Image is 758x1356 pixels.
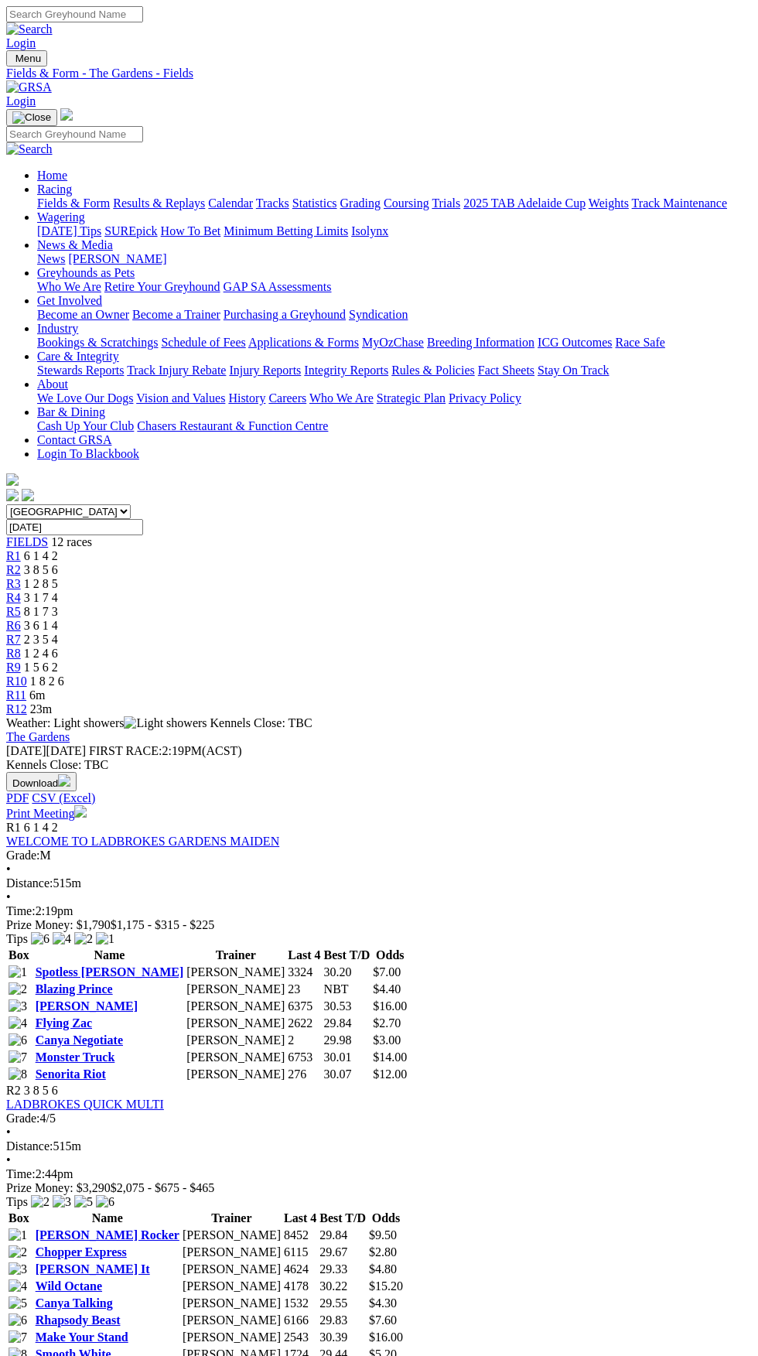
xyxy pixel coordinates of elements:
span: R6 [6,619,21,632]
span: 1 8 2 6 [30,675,64,688]
a: FIELDS [6,535,48,548]
a: Weights [589,196,629,210]
a: Privacy Policy [449,391,521,405]
span: R4 [6,591,21,604]
td: 1532 [283,1296,317,1311]
td: 6375 [287,999,321,1014]
div: M [6,849,752,862]
td: 4178 [283,1279,317,1294]
span: R8 [6,647,21,660]
span: 1 2 4 6 [24,647,58,660]
th: Last 4 [287,948,321,963]
td: 29.98 [323,1033,371,1048]
span: $16.00 [369,1330,403,1344]
a: How To Bet [161,224,221,237]
a: Contact GRSA [37,433,111,446]
button: Toggle navigation [6,109,57,126]
img: 2 [31,1195,50,1209]
td: 6115 [283,1245,317,1260]
img: 4 [9,1279,27,1293]
a: Industry [37,322,78,335]
span: Distance: [6,1139,53,1153]
img: 6 [9,1033,27,1047]
img: 3 [53,1195,71,1209]
span: • [6,890,11,903]
img: twitter.svg [22,489,34,501]
td: 3324 [287,965,321,980]
span: 2 3 5 4 [24,633,58,646]
td: 23 [287,982,321,997]
td: 29.55 [319,1296,367,1311]
td: [PERSON_NAME] [186,982,285,997]
span: $12.00 [373,1067,407,1081]
span: $2,075 - $675 - $465 [111,1181,215,1194]
img: 3 [9,999,27,1013]
span: $7.60 [369,1313,397,1327]
a: Get Involved [37,294,102,307]
a: Fields & Form - The Gardens - Fields [6,67,752,80]
td: [PERSON_NAME] [182,1262,282,1277]
a: Wagering [37,210,85,224]
a: Vision and Values [136,391,225,405]
span: $2.70 [373,1016,401,1030]
div: Care & Integrity [37,364,752,377]
img: 3 [9,1262,27,1276]
a: Careers [268,391,306,405]
div: Prize Money: $3,290 [6,1181,752,1195]
a: Results & Replays [113,196,205,210]
span: $9.50 [369,1228,397,1242]
button: Toggle navigation [6,50,47,67]
button: Download [6,772,77,791]
img: 7 [9,1050,27,1064]
a: Injury Reports [229,364,301,377]
th: Trainer [186,948,285,963]
span: Tips [6,1195,28,1208]
span: 3 6 1 4 [24,619,58,632]
span: R5 [6,605,21,618]
span: • [6,862,11,876]
th: Name [35,1211,180,1226]
a: Flying Zac [36,1016,92,1030]
span: R2 [6,1084,21,1097]
span: $2.80 [369,1245,397,1259]
span: 1 2 8 5 [24,577,58,590]
a: Minimum Betting Limits [224,224,348,237]
img: logo-grsa-white.png [6,473,19,486]
div: Kennels Close: TBC [6,758,752,772]
a: PDF [6,791,29,804]
span: Box [9,948,29,961]
a: Become a Trainer [132,308,220,321]
div: Greyhounds as Pets [37,280,752,294]
td: [PERSON_NAME] [182,1228,282,1243]
a: R10 [6,675,27,688]
a: 2025 TAB Adelaide Cup [463,196,586,210]
span: R1 [6,821,21,834]
a: Stay On Track [538,364,609,377]
a: SUREpick [104,224,157,237]
div: About [37,391,752,405]
td: 30.07 [323,1067,371,1082]
td: 29.83 [319,1313,367,1328]
span: Kennels Close: TBC [210,716,312,729]
a: Wild Octane [36,1279,102,1293]
span: Tips [6,932,28,945]
a: Track Injury Rebate [127,364,226,377]
div: Bar & Dining [37,419,752,433]
a: ICG Outcomes [538,336,612,349]
img: logo-grsa-white.png [60,108,73,121]
td: [PERSON_NAME] [186,1050,285,1065]
a: Chopper Express [36,1245,127,1259]
span: Time: [6,1167,36,1180]
a: Racing [37,183,72,196]
div: 2:19pm [6,904,752,918]
div: 2:44pm [6,1167,752,1181]
a: R3 [6,577,21,590]
img: 2 [9,1245,27,1259]
td: [PERSON_NAME] [186,1033,285,1048]
a: Spotless [PERSON_NAME] [36,965,184,979]
span: Weather: Light showers [6,716,210,729]
a: MyOzChase [362,336,424,349]
a: Statistics [292,196,337,210]
img: 2 [74,932,93,946]
img: 8 [9,1067,27,1081]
